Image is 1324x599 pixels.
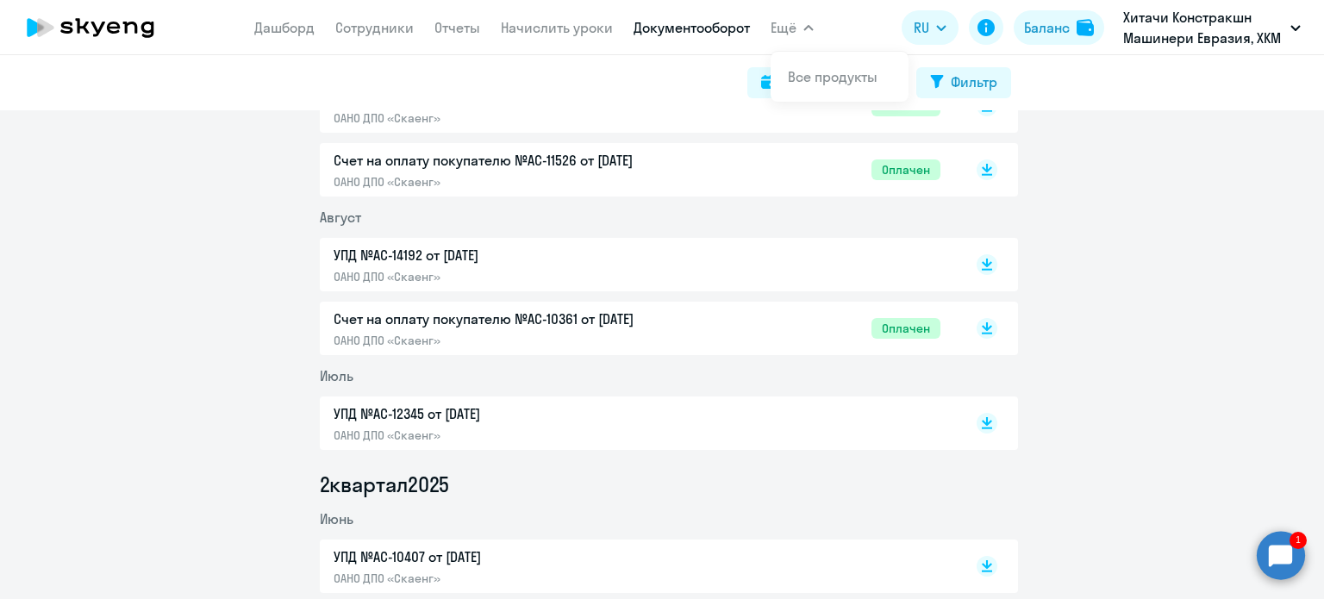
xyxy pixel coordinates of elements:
[951,72,997,92] div: Фильтр
[871,318,940,339] span: Оплачен
[334,571,696,586] p: ОАНО ДПО «Скаенг»
[914,17,929,38] span: RU
[1077,19,1094,36] img: balance
[1123,7,1283,48] p: Хитачи Констракшн Машинери Евразия, ХКМ ЕВРАЗИЯ, ООО
[334,309,940,348] a: Счет на оплату покупателю №AC-10361 от [DATE]ОАНО ДПО «Скаенг»Оплачен
[320,510,353,527] span: Июнь
[902,10,959,45] button: RU
[434,19,480,36] a: Отчеты
[1014,10,1104,45] button: Балансbalance
[501,19,613,36] a: Начислить уроки
[320,367,353,384] span: Июль
[788,68,877,85] a: Все продукты
[871,159,940,180] span: Оплачен
[334,333,696,348] p: ОАНО ДПО «Скаенг»
[334,174,696,190] p: ОАНО ДПО «Скаенг»
[916,67,1011,98] button: Фильтр
[320,209,361,226] span: Август
[334,110,696,126] p: ОАНО ДПО «Скаенг»
[334,269,696,284] p: ОАНО ДПО «Скаенг»
[747,67,906,98] button: Поиск за период
[334,427,696,443] p: ОАНО ДПО «Скаенг»
[334,546,696,567] p: УПД №AC-10407 от [DATE]
[334,309,696,329] p: Счет на оплату покупателю №AC-10361 от [DATE]
[334,403,940,443] a: УПД №AC-12345 от [DATE]ОАНО ДПО «Скаенг»
[334,150,696,171] p: Счет на оплату покупателю №AC-11526 от [DATE]
[334,150,940,190] a: Счет на оплату покупателю №AC-11526 от [DATE]ОАНО ДПО «Скаенг»Оплачен
[334,245,940,284] a: УПД №AC-14192 от [DATE]ОАНО ДПО «Скаенг»
[334,403,696,424] p: УПД №AC-12345 от [DATE]
[254,19,315,36] a: Дашборд
[334,245,696,265] p: УПД №AC-14192 от [DATE]
[1024,17,1070,38] div: Баланс
[634,19,750,36] a: Документооборот
[771,10,814,45] button: Ещё
[771,17,796,38] span: Ещё
[334,546,940,586] a: УПД №AC-10407 от [DATE]ОАНО ДПО «Скаенг»
[320,471,1018,498] li: 2 квартал 2025
[1115,7,1309,48] button: Хитачи Констракшн Машинери Евразия, ХКМ ЕВРАЗИЯ, ООО
[335,19,414,36] a: Сотрудники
